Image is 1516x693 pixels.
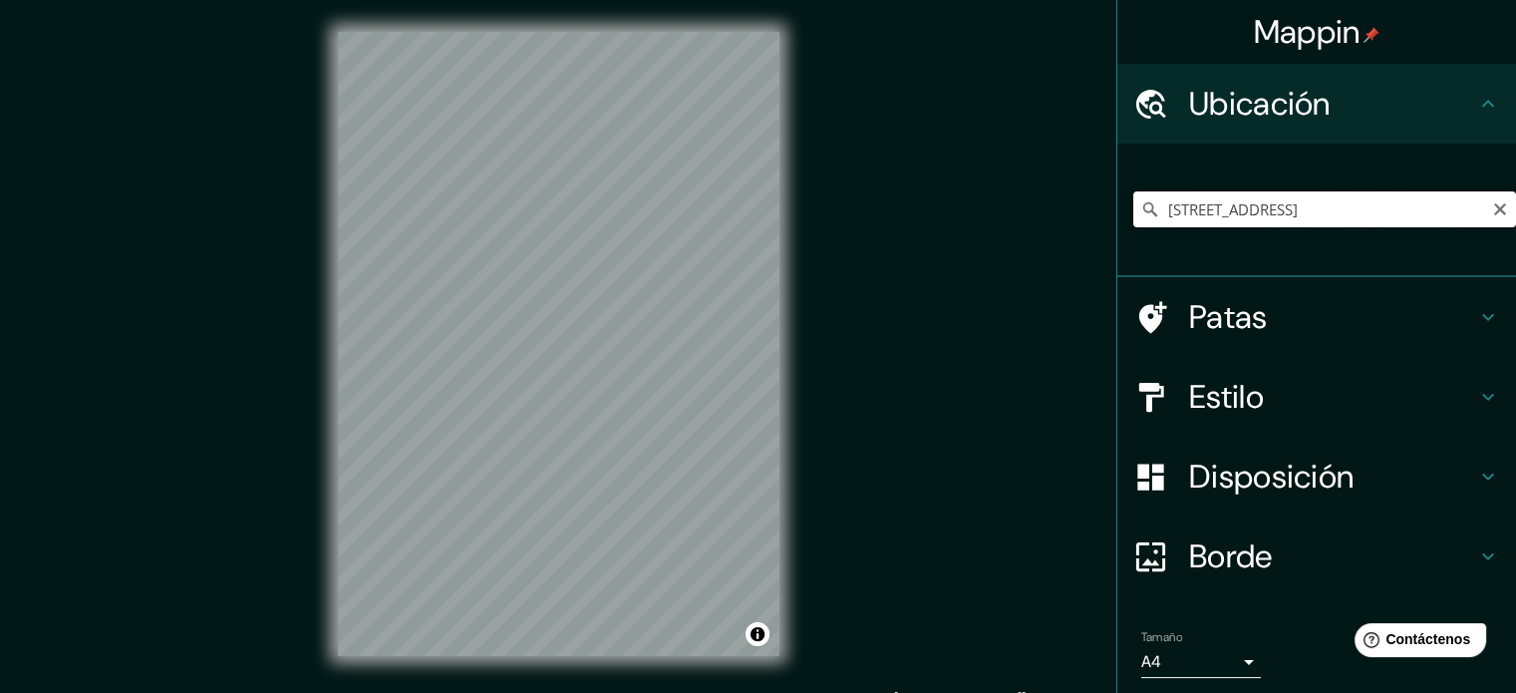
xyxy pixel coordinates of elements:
font: Mappin [1254,11,1361,53]
div: Patas [1117,277,1516,357]
font: Tamaño [1141,629,1182,645]
div: Disposición [1117,437,1516,517]
div: Ubicación [1117,64,1516,144]
iframe: Lanzador de widgets de ayuda [1339,615,1494,671]
button: Activar o desactivar atribución [746,622,769,646]
font: Estilo [1189,376,1264,418]
font: Ubicación [1189,83,1331,125]
button: Claro [1492,198,1508,217]
img: pin-icon.png [1364,27,1379,43]
div: A4 [1141,646,1261,678]
div: Borde [1117,517,1516,596]
canvas: Mapa [338,32,779,656]
font: A4 [1141,651,1161,672]
font: Patas [1189,296,1268,338]
font: Borde [1189,535,1273,577]
font: Disposición [1189,456,1354,498]
div: Estilo [1117,357,1516,437]
input: Elige tu ciudad o zona [1133,191,1516,227]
